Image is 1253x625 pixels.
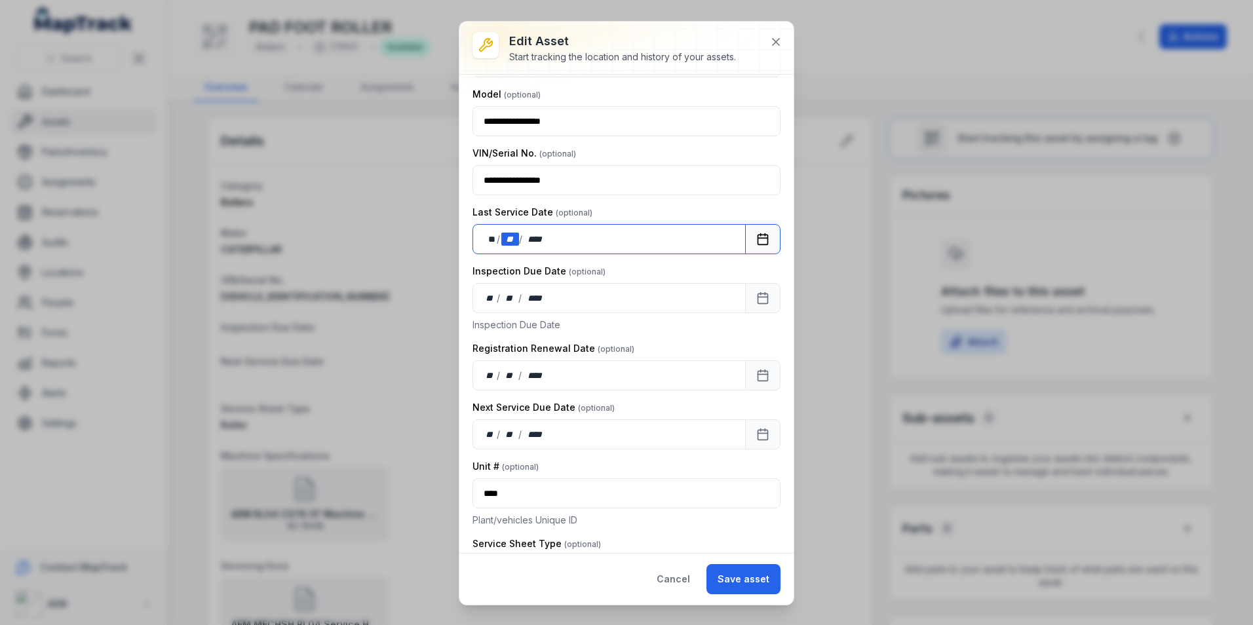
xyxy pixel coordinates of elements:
div: month, [501,292,519,305]
div: year, [523,292,547,305]
div: / [519,233,524,246]
button: Calendar [745,283,781,313]
div: / [497,292,501,305]
label: Service Sheet Type [472,537,601,550]
div: / [518,428,523,441]
button: Calendar [745,224,781,254]
div: / [497,233,501,246]
label: Inspection Due Date [472,265,606,278]
button: Cancel [646,564,701,594]
div: month, [501,428,519,441]
button: Calendar [745,360,781,390]
label: Model [472,88,541,101]
div: / [518,369,523,382]
div: day, [484,233,497,246]
div: day, [484,369,497,382]
div: day, [484,428,497,441]
p: Inspection Due Date [472,318,781,331]
h3: Edit asset [509,32,736,50]
div: month, [501,233,519,246]
div: / [497,369,501,382]
div: day, [484,292,497,305]
p: Plant/vehicles Unique ID [472,514,781,527]
div: year, [523,428,547,441]
label: Next Service Due Date [472,401,615,414]
label: Registration Renewal Date [472,342,634,355]
button: Calendar [745,419,781,449]
label: Unit # [472,460,539,473]
div: Start tracking the location and history of your assets. [509,50,736,64]
div: / [518,292,523,305]
label: VIN/Serial No. [472,147,576,160]
button: Save asset [706,564,781,594]
div: month, [501,369,519,382]
div: year, [523,369,547,382]
div: year, [524,233,548,246]
label: Last Service Date [472,206,592,219]
div: / [497,428,501,441]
